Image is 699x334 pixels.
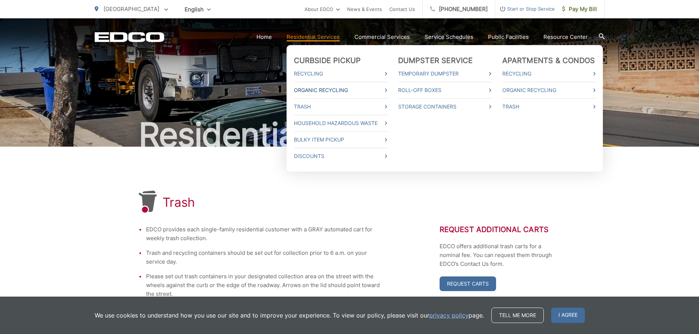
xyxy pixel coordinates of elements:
[440,242,561,268] p: EDCO offers additional trash carts for a nominal fee. You can request them through EDCO’s Contact...
[440,276,496,291] a: Request Carts
[398,102,491,111] a: Storage Containers
[146,249,381,266] li: Trash and recycling containers should be set out for collection prior to 6 a.m. on your service day.
[294,152,387,161] a: Discounts
[179,3,216,16] span: English
[146,225,381,243] li: EDCO provides each single-family residential customer with a GRAY automated cart for weekly trash...
[305,5,340,14] a: About EDCO
[398,86,491,95] a: Roll-Off Boxes
[146,272,381,298] li: Please set out trash containers in your designated collection area on the street with the wheels ...
[95,117,605,153] h2: Residential Services
[488,33,529,41] a: Public Facilities
[502,86,596,95] a: Organic Recycling
[398,56,473,65] a: Dumpster Service
[491,308,544,323] a: Tell me more
[256,33,272,41] a: Home
[294,56,361,65] a: Curbside Pickup
[551,308,585,323] span: I agree
[398,69,491,78] a: Temporary Dumpster
[543,33,588,41] a: Resource Center
[347,5,382,14] a: News & Events
[562,5,597,14] span: Pay My Bill
[502,102,596,111] a: Trash
[95,311,484,320] p: We use cookies to understand how you use our site and to improve your experience. To view our pol...
[294,102,387,111] a: Trash
[163,195,195,210] h1: Trash
[95,32,164,42] a: EDCD logo. Return to the homepage.
[294,135,387,144] a: Bulky Item Pickup
[429,311,469,320] a: privacy policy
[103,5,159,12] span: [GEOGRAPHIC_DATA]
[440,225,561,234] h2: Request Additional Carts
[425,33,473,41] a: Service Schedules
[294,86,387,95] a: Organic Recycling
[502,69,596,78] a: Recycling
[287,33,340,41] a: Residential Services
[294,119,387,128] a: Household Hazardous Waste
[502,56,595,65] a: Apartments & Condos
[354,33,410,41] a: Commercial Services
[294,69,387,78] a: Recycling
[389,5,415,14] a: Contact Us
